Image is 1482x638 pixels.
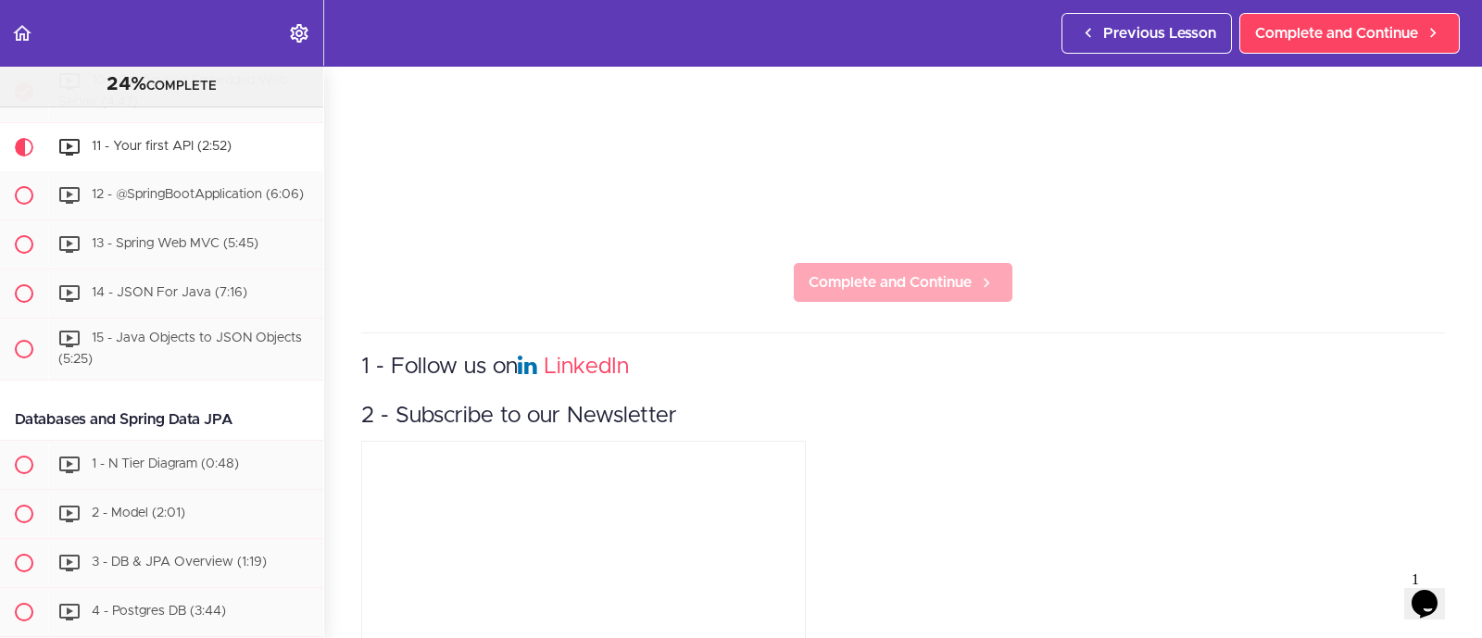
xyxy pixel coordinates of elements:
span: Complete and Continue [809,271,972,294]
span: 1 - N Tier Diagram (0:48) [92,457,239,470]
span: Previous Lesson [1103,22,1216,44]
span: 3 - DB & JPA Overview (1:19) [92,556,267,569]
span: Complete and Continue [1255,22,1418,44]
svg: Settings Menu [288,22,310,44]
span: 12 - @SpringBootApplication (6:06) [92,188,304,201]
h3: 1 - Follow us on [361,352,1445,382]
a: Complete and Continue [793,262,1013,303]
h3: 2 - Subscribe to our Newsletter [361,401,1445,432]
span: 14 - JSON For Java (7:16) [92,286,247,299]
a: LinkedIn [544,356,629,378]
svg: Back to course curriculum [11,22,33,44]
div: COMPLETE [23,73,300,97]
iframe: chat widget [1404,564,1463,619]
span: 13 - Spring Web MVC (5:45) [92,237,258,250]
a: Complete and Continue [1239,13,1460,54]
span: 2 - Model (2:01) [92,507,185,519]
span: 24% [107,75,146,94]
a: Previous Lesson [1061,13,1232,54]
span: 15 - Java Objects to JSON Objects (5:25) [58,332,302,366]
span: 11 - Your first API (2:52) [92,140,232,153]
span: 4 - Postgres DB (3:44) [92,605,226,618]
